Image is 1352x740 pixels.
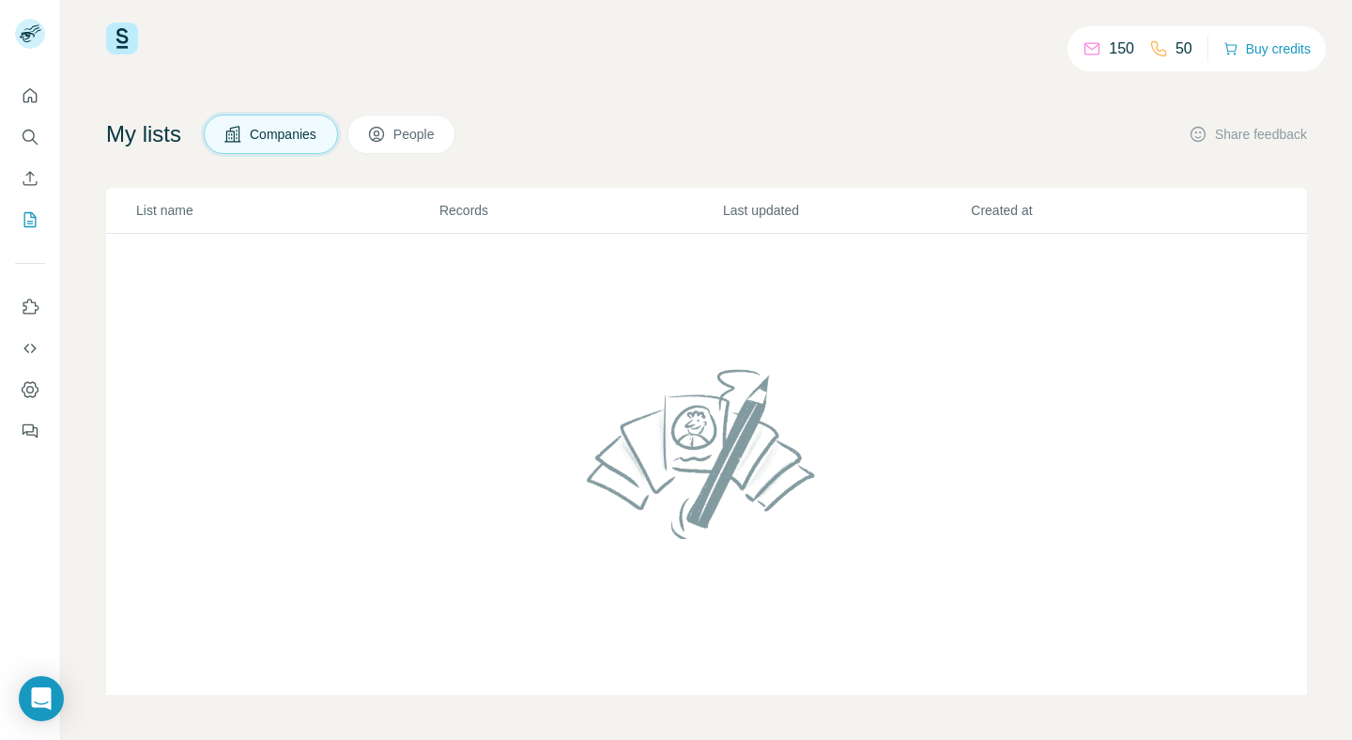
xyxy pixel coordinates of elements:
[106,23,138,54] img: Surfe Logo
[15,290,45,324] button: Use Surfe on LinkedIn
[971,201,1217,220] p: Created at
[1189,125,1307,144] button: Share feedback
[106,119,181,149] h4: My lists
[15,331,45,365] button: Use Surfe API
[1109,38,1134,60] p: 150
[15,162,45,195] button: Enrich CSV
[19,676,64,721] div: Open Intercom Messenger
[393,125,437,144] span: People
[1223,36,1311,62] button: Buy credits
[439,201,721,220] p: Records
[15,120,45,154] button: Search
[250,125,318,144] span: Companies
[15,203,45,237] button: My lists
[15,373,45,407] button: Dashboard
[723,201,969,220] p: Last updated
[15,79,45,113] button: Quick start
[579,353,835,554] img: No lists found
[15,414,45,448] button: Feedback
[136,201,438,220] p: List name
[1175,38,1192,60] p: 50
